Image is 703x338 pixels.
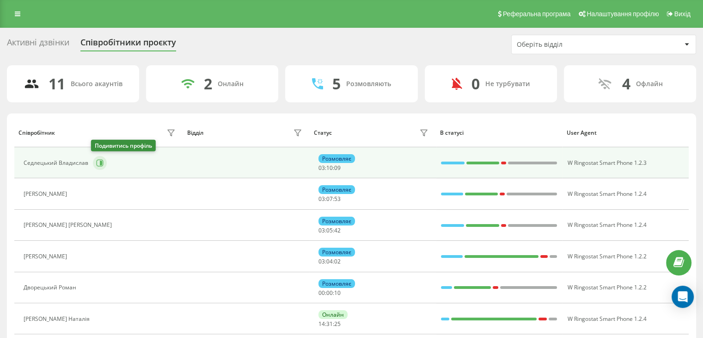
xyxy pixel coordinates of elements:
[346,80,391,88] div: Розмовляють
[24,222,114,228] div: [PERSON_NAME] [PERSON_NAME]
[318,217,355,225] div: Розмовляє
[318,196,341,202] div: : :
[24,191,69,197] div: [PERSON_NAME]
[672,286,694,308] div: Open Intercom Messenger
[334,164,341,172] span: 09
[567,130,685,136] div: User Agent
[318,279,355,288] div: Розмовляє
[567,283,646,291] span: W Ringostat Smart Phone 1.2.2
[326,289,333,297] span: 00
[334,257,341,265] span: 02
[24,316,92,322] div: [PERSON_NAME] Наталія
[503,10,571,18] span: Реферальна програма
[567,221,646,229] span: W Ringostat Smart Phone 1.2.4
[318,227,341,234] div: : :
[326,226,333,234] span: 05
[7,38,69,52] div: Активні дзвінки
[24,160,91,166] div: Седлецький Владислав
[318,226,325,234] span: 03
[326,164,333,172] span: 10
[314,130,332,136] div: Статус
[204,75,212,93] div: 2
[91,140,156,151] div: Подивитись профіль
[318,165,341,171] div: : :
[318,310,348,319] div: Онлайн
[567,159,646,167] span: W Ringostat Smart Phone 1.2.3
[187,130,203,136] div: Відділ
[567,190,646,198] span: W Ringostat Smart Phone 1.2.4
[318,320,325,328] span: 14
[24,253,69,260] div: [PERSON_NAME]
[636,80,662,88] div: Офлайн
[318,154,355,163] div: Розмовляє
[318,185,355,194] div: Розмовляє
[471,75,480,93] div: 0
[326,320,333,328] span: 31
[587,10,659,18] span: Налаштування профілю
[334,195,341,203] span: 53
[218,80,244,88] div: Онлайн
[674,10,691,18] span: Вихід
[318,164,325,172] span: 03
[567,315,646,323] span: W Ringostat Smart Phone 1.2.4
[80,38,176,52] div: Співробітники проєкту
[517,41,627,49] div: Оберіть відділ
[318,290,341,296] div: : :
[318,195,325,203] span: 03
[318,257,325,265] span: 03
[326,257,333,265] span: 04
[71,80,122,88] div: Всього акаунтів
[485,80,530,88] div: Не турбувати
[326,195,333,203] span: 07
[334,226,341,234] span: 42
[49,75,65,93] div: 11
[440,130,558,136] div: В статусі
[318,321,341,327] div: : :
[318,248,355,257] div: Розмовляє
[567,252,646,260] span: W Ringostat Smart Phone 1.2.2
[318,258,341,265] div: : :
[622,75,630,93] div: 4
[24,284,79,291] div: Дворецький Роман
[332,75,341,93] div: 5
[334,320,341,328] span: 25
[334,289,341,297] span: 10
[318,289,325,297] span: 00
[18,130,55,136] div: Співробітник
